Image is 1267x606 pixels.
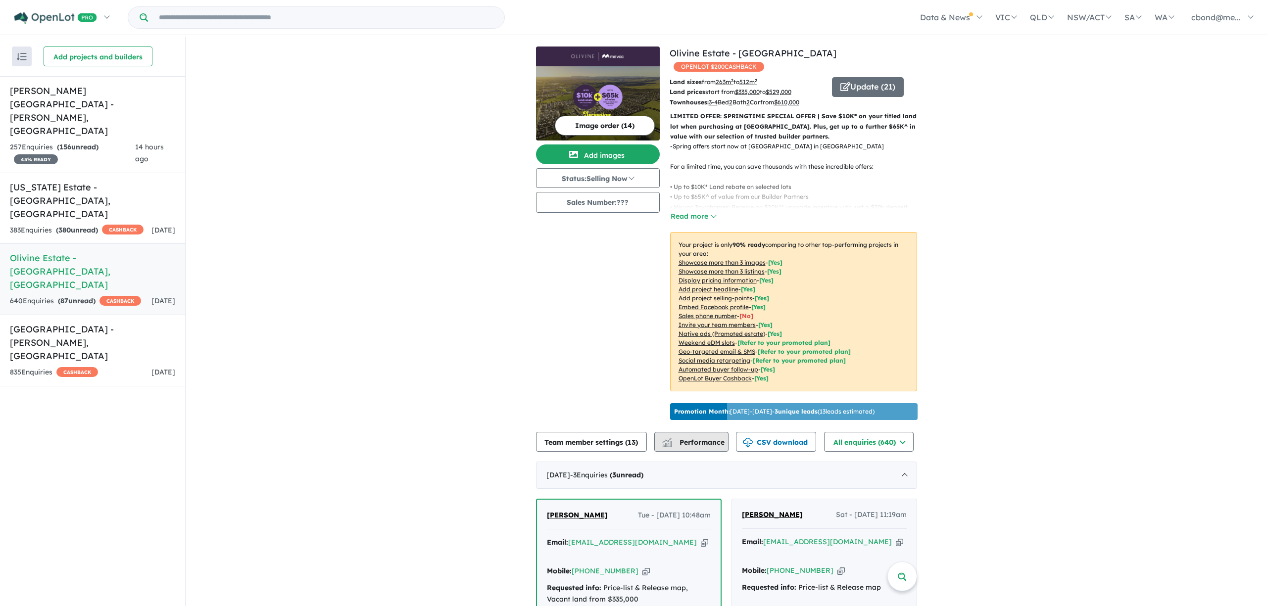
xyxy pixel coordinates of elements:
[10,323,175,363] h5: [GEOGRAPHIC_DATA] - [PERSON_NAME] , [GEOGRAPHIC_DATA]
[540,50,656,62] img: Olivine Estate - Donnybrook Logo
[674,407,875,416] p: [DATE] - [DATE] - ( 13 leads estimated)
[670,87,825,97] p: start from
[536,168,660,188] button: Status:Selling Now
[536,462,917,489] div: [DATE]
[746,98,750,106] u: 2
[755,78,757,83] sup: 2
[763,537,892,546] a: [EMAIL_ADDRESS][DOMAIN_NAME]
[670,47,836,59] a: Olivine Estate - [GEOGRAPHIC_DATA]
[14,154,58,164] span: 45 % READY
[743,438,753,448] img: download icon
[739,312,753,320] span: [ No ]
[739,78,757,86] u: 512 m
[10,225,144,236] div: 383 Enquir ies
[60,296,68,305] span: 87
[10,141,135,165] div: 257 Enquir ies
[679,277,757,284] u: Display pricing information
[737,339,830,346] span: [Refer to your promoted plan]
[135,142,164,163] span: 14 hours ago
[742,566,767,575] strong: Mobile:
[767,268,781,275] span: [ Yes ]
[662,441,672,447] img: bar-chart.svg
[670,232,917,391] p: Your project is only comparing to other top-performing projects in your area: - - - - - - - - - -...
[547,582,711,606] div: Price-list & Release map, Vacant land from $335,000
[654,432,729,452] button: Performance
[670,88,705,95] b: Land prices
[774,98,799,106] u: $ 610,000
[733,78,757,86] span: to
[99,296,141,306] span: CASHBACK
[56,367,98,377] span: CASHBACK
[59,142,71,151] span: 156
[896,537,903,547] button: Copy
[17,53,27,60] img: sort.svg
[547,511,608,519] span: [PERSON_NAME]
[751,303,766,311] span: [ Yes ]
[679,303,749,311] u: Embed Facebook profile
[612,470,616,479] span: 3
[709,98,718,106] u: 3-4
[760,88,791,95] span: to
[150,7,502,28] input: Try estate name, suburb, builder or developer
[768,259,782,266] span: [ Yes ]
[674,62,764,72] span: OPENLOT $ 200 CASHBACK
[57,142,98,151] strong: ( unread)
[572,566,638,575] a: [PHONE_NUMBER]
[679,339,735,346] u: Weekend eDM slots
[536,192,660,213] button: Sales Number:???
[547,566,572,575] strong: Mobile:
[10,367,98,378] div: 835 Enquir ies
[670,111,917,141] p: LIMITED OFFER: SPRINGTIME SPECIAL OFFER | Save $10K* on your titled land lot when purchasing at [...
[670,77,825,87] p: from
[58,226,71,234] span: 380
[628,438,635,447] span: 13
[836,509,907,521] span: Sat - [DATE] 11:19am
[742,509,803,521] a: [PERSON_NAME]
[768,330,782,337] span: [Yes]
[766,88,791,95] u: $ 529,000
[736,432,816,452] button: CSV download
[674,408,730,415] b: Promotion Month:
[670,98,709,106] b: Townhouses:
[758,321,773,328] span: [ Yes ]
[536,144,660,164] button: Add images
[10,295,141,307] div: 640 Enquir ies
[664,438,725,447] span: Performance
[731,78,733,83] sup: 2
[642,566,650,576] button: Copy
[824,432,914,452] button: All enquiries (640)
[547,583,601,592] strong: Requested info:
[732,241,765,248] b: 90 % ready
[58,296,96,305] strong: ( unread)
[679,330,765,337] u: Native ads (Promoted estate)
[742,537,763,546] strong: Email:
[547,510,608,521] a: [PERSON_NAME]
[679,259,766,266] u: Showcase more than 3 images
[767,566,833,575] a: [PHONE_NUMBER]
[742,510,803,519] span: [PERSON_NAME]
[536,432,647,452] button: Team member settings (13)
[44,47,152,66] button: Add projects and builders
[10,84,175,138] h5: [PERSON_NAME][GEOGRAPHIC_DATA] - [PERSON_NAME] , [GEOGRAPHIC_DATA]
[679,366,758,373] u: Automated buyer follow-up
[679,285,738,293] u: Add project headline
[759,277,774,284] span: [ Yes ]
[832,77,904,97] button: Update (21)
[755,294,769,302] span: [ Yes ]
[10,181,175,221] h5: [US_STATE] Estate - [GEOGRAPHIC_DATA] , [GEOGRAPHIC_DATA]
[56,226,98,234] strong: ( unread)
[742,583,796,592] strong: Requested info:
[151,226,175,234] span: [DATE]
[570,470,643,479] span: - 3 Enquir ies
[679,348,755,355] u: Geo-targeted email & SMS
[555,116,655,136] button: Image order (14)
[1191,12,1241,22] span: cbond@me...
[536,66,660,140] img: Olivine Estate - Donnybrook
[679,312,737,320] u: Sales phone number
[670,97,825,107] p: Bed Bath Car from
[735,88,760,95] u: $ 335,000
[610,470,643,479] strong: ( unread)
[716,78,733,86] u: 263 m
[753,357,846,364] span: [Refer to your promoted plan]
[761,366,775,373] span: [Yes]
